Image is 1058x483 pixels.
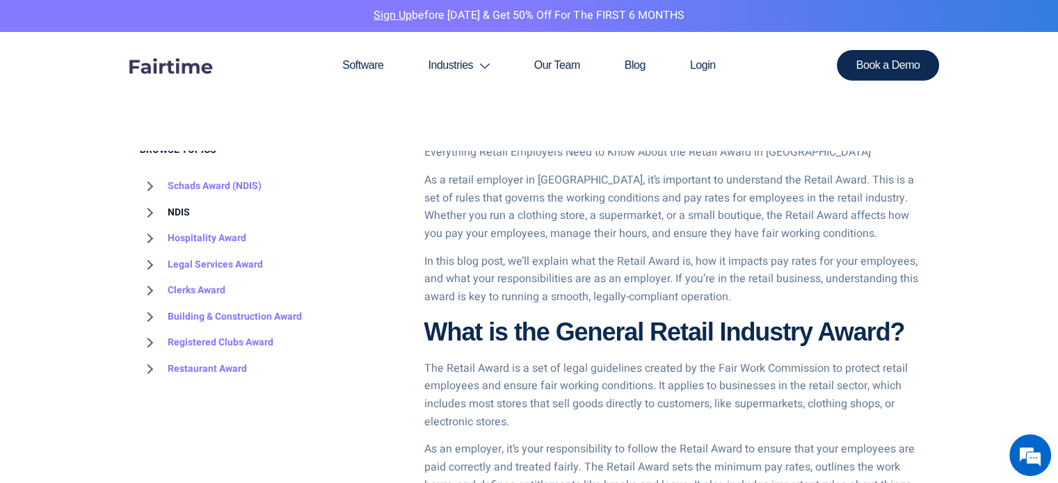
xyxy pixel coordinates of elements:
a: Hospitality Award [140,225,246,252]
div: BROWSE TOPICS [140,144,403,382]
span: We're online! [81,150,192,290]
a: NDIS [140,199,190,226]
a: Registered Clubs Award [140,329,273,356]
a: Blog [602,32,668,99]
a: Book a Demo [837,50,940,81]
nav: BROWSE TOPICS [140,173,403,382]
a: Software [320,32,406,99]
div: Minimize live chat window [228,7,262,40]
textarea: Type your message and hit 'Enter' [7,329,265,378]
div: Chat with us now [72,78,234,96]
p: In this blog post, we’ll explain what the Retail Award is, how it impacts pay rates for your empl... [424,253,919,306]
a: Industries [406,32,511,99]
a: Legal Services Award [140,252,263,278]
p: before [DATE] & Get 50% Off for the FIRST 6 MONTHS [10,7,1048,25]
a: Login [668,32,738,99]
a: Clerks Award [140,277,225,304]
p: Everything Retail Employers Need to Know About the Retail Award in [GEOGRAPHIC_DATA] [424,144,919,162]
p: The Retail Award is a set of legal guidelines created by the Fair Work Commission to protect reta... [424,360,919,431]
b: What is the General Retail Industry Award? [424,318,905,346]
span: Book a Demo [856,60,920,71]
a: Our Team [512,32,602,99]
p: As a retail employer in [GEOGRAPHIC_DATA], it’s important to understand the Retail Award. This is... [424,172,919,243]
a: Schads Award (NDIS) [140,173,262,199]
a: Sign Up [374,7,412,24]
a: Building & Construction Award [140,304,302,330]
a: Restaurant Award [140,356,247,382]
